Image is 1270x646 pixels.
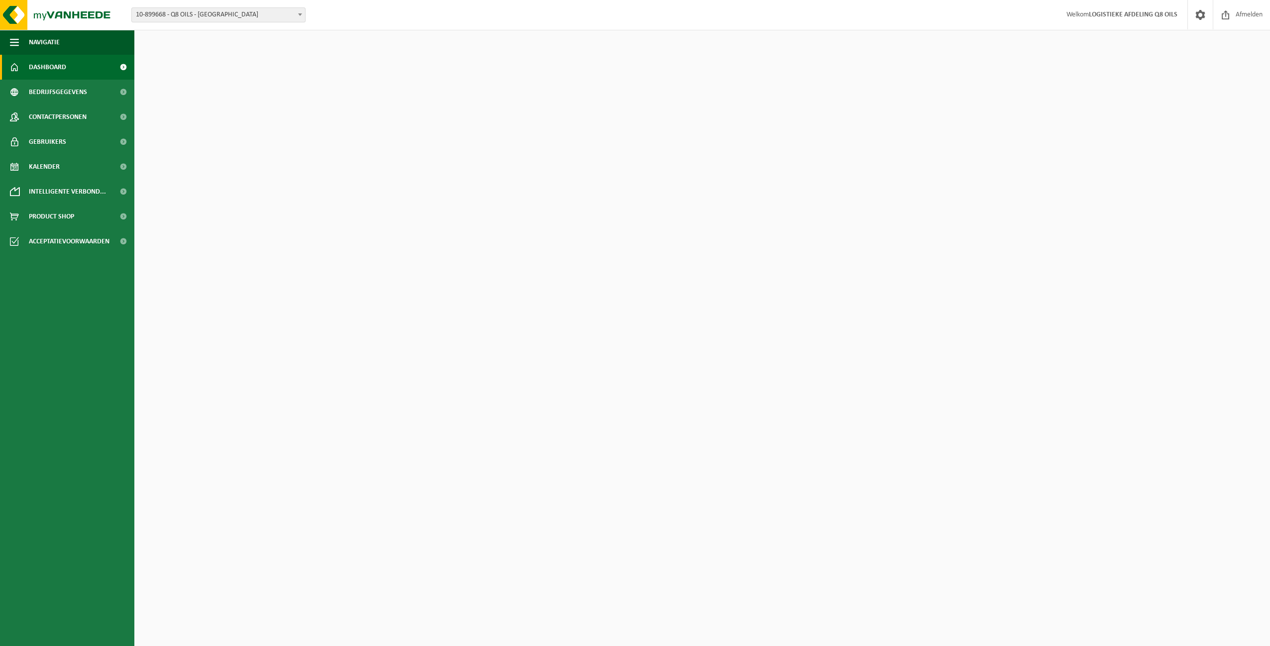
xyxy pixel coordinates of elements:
[29,154,60,179] span: Kalender
[1089,11,1177,18] strong: LOGISTIEKE AFDELING Q8 OILS
[29,204,74,229] span: Product Shop
[29,105,87,129] span: Contactpersonen
[29,30,60,55] span: Navigatie
[131,7,306,22] span: 10-899668 - Q8 OILS - ANTWERPEN
[29,179,106,204] span: Intelligente verbond...
[29,80,87,105] span: Bedrijfsgegevens
[29,129,66,154] span: Gebruikers
[29,229,109,254] span: Acceptatievoorwaarden
[29,55,66,80] span: Dashboard
[132,8,305,22] span: 10-899668 - Q8 OILS - ANTWERPEN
